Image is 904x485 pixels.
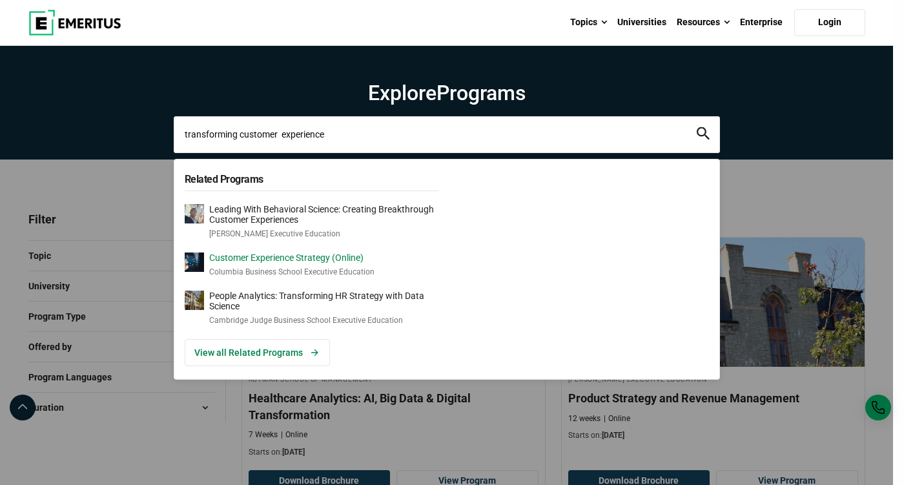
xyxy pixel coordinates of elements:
a: Login [794,9,865,36]
p: Leading With Behavioral Science: Creating Breakthrough Customer Experiences [209,204,439,226]
a: View all Related Programs [185,339,330,366]
p: People Analytics: Transforming HR Strategy with Data Science [209,291,439,313]
h5: Related Programs [185,166,439,191]
input: search-page [174,116,720,152]
p: Customer Experience Strategy (Online) [209,253,375,263]
span: Programs [437,81,526,105]
a: Customer Experience Strategy (Online)Columbia Business School Executive Education [185,253,439,278]
p: Cambridge Judge Business School Executive Education [209,315,439,326]
p: [PERSON_NAME] Executive Education [209,229,439,240]
img: People Analytics: Transforming HR Strategy with Data Science [185,291,204,310]
a: Leading With Behavioral Science: Creating Breakthrough Customer Experiences[PERSON_NAME] Executiv... [185,204,439,240]
a: People Analytics: Transforming HR Strategy with Data ScienceCambridge Judge Business School Execu... [185,291,439,326]
img: Customer Experience Strategy (Online) [185,253,204,272]
button: search [697,127,710,142]
p: Columbia Business School Executive Education [209,267,375,278]
h1: Explore [174,80,720,106]
a: search [697,130,710,143]
img: Leading With Behavioral Science: Creating Breakthrough Customer Experiences [185,204,204,223]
